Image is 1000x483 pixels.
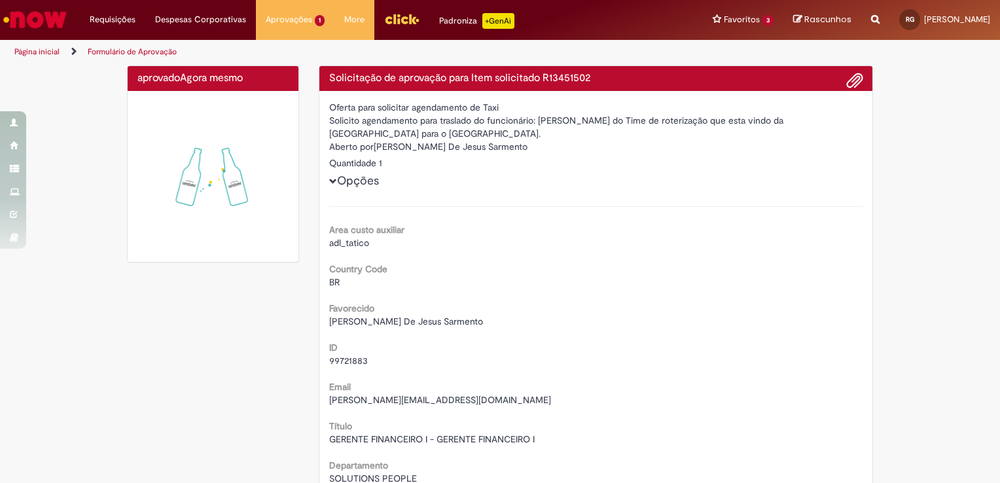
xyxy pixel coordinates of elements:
[266,13,312,26] span: Aprovações
[329,237,369,249] span: adl_tatico
[137,101,289,252] img: sucesso_1.gif
[315,15,325,26] span: 1
[180,71,243,84] time: 27/08/2025 13:39:47
[329,140,374,153] label: Aberto por
[924,14,990,25] span: [PERSON_NAME]
[10,40,657,64] ul: Trilhas de página
[439,13,514,29] div: Padroniza
[329,276,340,288] span: BR
[329,315,483,327] span: [PERSON_NAME] De Jesus Sarmento
[329,263,387,275] b: Country Code
[329,420,352,432] b: Título
[329,381,351,393] b: Email
[344,13,365,26] span: More
[482,13,514,29] p: +GenAi
[329,355,368,367] span: 99721883
[1,7,69,33] img: ServiceNow
[155,13,246,26] span: Despesas Corporativas
[14,46,60,57] a: Página inicial
[906,15,914,24] span: RG
[180,71,243,84] span: Agora mesmo
[329,224,404,236] b: Area custo auxiliar
[88,46,177,57] a: Formulário de Aprovação
[762,15,774,26] span: 3
[329,140,863,156] div: [PERSON_NAME] De Jesus Sarmento
[329,433,535,445] span: GERENTE FINANCEIRO I - GERENTE FINANCEIRO I
[137,73,289,84] h4: aprovado
[384,9,420,29] img: click_logo_yellow_360x200.png
[804,13,851,26] span: Rascunhos
[329,459,388,471] b: Departamento
[724,13,760,26] span: Favoritos
[329,114,863,140] div: Solicito agendamento para traslado do funcionário: [PERSON_NAME] do Time de roterização que esta ...
[329,156,863,170] div: Quantidade 1
[793,14,851,26] a: Rascunhos
[329,302,374,314] b: Favorecido
[329,101,863,114] div: Oferta para solicitar agendamento de Taxi
[329,342,338,353] b: ID
[329,394,551,406] span: [PERSON_NAME][EMAIL_ADDRESS][DOMAIN_NAME]
[90,13,135,26] span: Requisições
[329,73,863,84] h4: Solicitação de aprovação para Item solicitado R13451502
